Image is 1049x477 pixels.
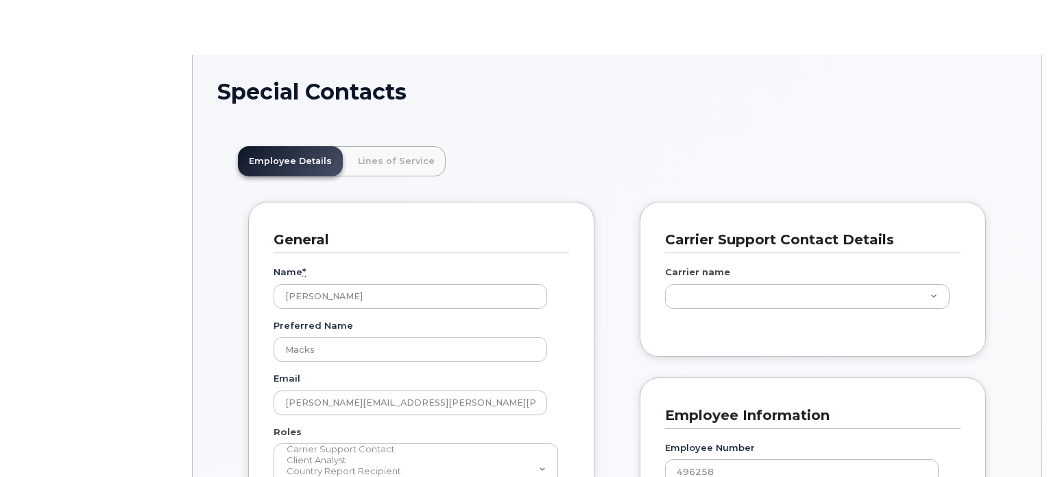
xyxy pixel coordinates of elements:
option: Client Analyst [285,455,540,466]
label: Carrier name [665,266,730,279]
h3: Carrier Support Contact Details [665,231,950,249]
abbr: required [302,266,306,277]
label: Employee Number [665,441,755,454]
label: Roles [274,426,302,439]
option: Carrier Support Contact [285,444,540,455]
h1: Special Contacts [217,80,1017,104]
label: Preferred Name [274,319,353,332]
label: Name [274,266,306,279]
label: Email [274,372,300,385]
a: Lines of Service [347,146,446,176]
option: Country Report Recipient [285,466,540,477]
a: Employee Details [238,146,343,176]
h3: General [274,231,559,249]
h3: Employee Information [665,406,950,425]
